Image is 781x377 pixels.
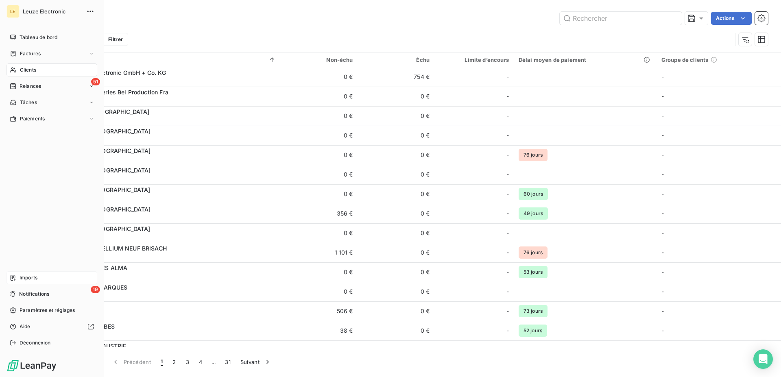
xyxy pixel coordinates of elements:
td: 0 € [358,165,434,184]
td: 0 € [281,282,358,301]
span: 119541 [56,311,276,319]
span: 119532 [56,135,276,144]
span: 119528 [56,96,276,105]
span: - [506,190,509,198]
img: Logo LeanPay [7,359,57,372]
a: Aide [7,320,97,333]
span: - [506,92,509,100]
td: 0 € [281,184,358,204]
td: 506 € [281,301,358,321]
span: - [506,170,509,179]
span: 119535 [56,194,276,202]
button: Actions [711,12,752,25]
td: 0 € [358,184,434,204]
span: 1000 - Leuze electronic GmbH + Co. KG [56,69,166,76]
span: - [661,346,664,353]
span: - [661,190,664,197]
td: 0 € [358,106,434,126]
td: 0 € [358,262,434,282]
span: - [506,288,509,296]
span: Tableau de bord [20,34,57,41]
button: 3 [181,353,194,370]
button: 4 [194,353,207,370]
span: 51 [91,78,100,85]
td: 3 226 € [281,340,358,360]
span: Leuze Electronic [23,8,81,15]
span: Tâches [20,99,37,106]
span: - [506,229,509,237]
span: 119538 [56,253,276,261]
span: 119531 [56,116,276,124]
td: 0 € [281,262,358,282]
td: 0 € [358,223,434,243]
span: 52 jours [519,325,547,337]
span: 119542 [56,331,276,339]
td: 0 € [281,126,358,145]
td: 0 € [358,340,434,360]
button: 1 [156,353,168,370]
div: Échu [363,57,430,63]
td: 0 € [358,126,434,145]
span: 60 jours [519,188,548,200]
span: - [506,151,509,159]
span: Aide [20,323,31,330]
td: 0 € [358,321,434,340]
span: 1000 [56,77,276,85]
span: - [661,171,664,178]
span: - [661,249,664,256]
td: 0 € [358,87,434,106]
td: 1 101 € [281,243,358,262]
span: Groupe de clients [661,57,709,63]
span: - [506,327,509,335]
span: Relances [20,83,41,90]
span: Paramètres et réglages [20,307,75,314]
button: Suivant [236,353,277,370]
span: - [661,268,664,275]
td: 0 € [281,106,358,126]
span: Imports [20,274,37,281]
span: Clients [20,66,36,74]
td: 0 € [358,282,434,301]
span: 119528 - Fromageries Bel Production Fra [56,89,168,96]
td: 0 € [358,243,434,262]
button: 31 [220,353,236,370]
button: Filtrer [91,33,128,46]
span: - [661,307,664,314]
span: 119539 [56,272,276,280]
span: 49 jours [519,207,548,220]
span: - [506,268,509,276]
span: - [661,132,664,139]
span: 119536 [56,214,276,222]
span: 53 jours [519,266,548,278]
div: Open Intercom Messenger [753,349,773,369]
span: - [506,73,509,81]
span: - [661,210,664,217]
span: - [506,209,509,218]
span: … [207,355,220,368]
span: Déconnexion [20,339,51,346]
span: - [661,151,664,158]
span: 119534 [56,174,276,183]
td: 38 € [281,321,358,340]
input: Rechercher [560,12,682,25]
span: - [661,73,664,80]
span: Notifications [19,290,49,298]
span: 73 jours [519,305,548,317]
span: 119537 [56,233,276,241]
button: Précédent [107,353,156,370]
td: 0 € [281,87,358,106]
span: - [506,112,509,120]
td: 0 € [358,145,434,165]
span: - [506,248,509,257]
div: LE [7,5,20,18]
span: - [661,112,664,119]
span: 76 jours [519,149,548,161]
span: - [661,93,664,100]
span: 119538 - CONSTELLIUM NEUF BRISACH [56,245,167,252]
td: 0 € [281,223,358,243]
span: 119540 [56,292,276,300]
span: - [661,288,664,295]
td: 754 € [358,67,434,87]
span: Paiements [20,115,45,122]
div: Non-échu [286,57,353,63]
